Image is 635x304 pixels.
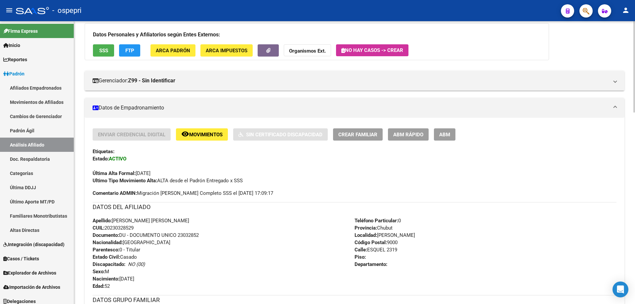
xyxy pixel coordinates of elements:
span: Importación de Archivos [3,283,60,291]
span: 0 - Titular [93,247,140,253]
strong: Última Alta Formal: [93,170,136,176]
button: Sin Certificado Discapacidad [233,128,328,141]
strong: Nacimiento: [93,276,119,282]
strong: Organismos Ext. [289,48,326,54]
span: Chubut [355,225,393,231]
button: Crear Familiar [333,128,383,141]
strong: Estado Civil: [93,254,120,260]
span: 0 [355,218,401,224]
button: ARCA Padrón [150,44,195,57]
strong: Calle: [355,247,367,253]
span: FTP [125,48,134,54]
mat-icon: person [622,6,630,14]
strong: Documento: [93,232,119,238]
button: Enviar Credencial Digital [93,128,171,141]
span: No hay casos -> Crear [341,47,403,53]
span: Crear Familiar [338,132,377,138]
strong: Localidad: [355,232,377,238]
i: NO (00) [128,261,145,267]
strong: Estado: [93,156,109,162]
span: M [93,269,109,275]
span: - ospepri [52,3,81,18]
span: Integración (discapacidad) [3,241,64,248]
span: Migración [PERSON_NAME] Completo SSS el [DATE] 17:09:17 [93,190,273,197]
button: Organismos Ext. [284,44,331,57]
button: SSS [93,44,114,57]
strong: Edad: [93,283,105,289]
strong: Provincia: [355,225,377,231]
button: FTP [119,44,140,57]
span: Movimientos [189,132,223,138]
strong: Z99 - Sin Identificar [128,77,175,84]
strong: Parentesco: [93,247,119,253]
span: ABM [439,132,450,138]
strong: Comentario ADMIN: [93,190,137,196]
span: Padrón [3,70,24,77]
span: ARCA Impuestos [206,48,247,54]
span: ARCA Padrón [156,48,190,54]
span: ALTA desde el Padrón Entregado x SSS [93,178,243,184]
mat-panel-title: Gerenciador: [93,77,609,84]
span: Firma Express [3,27,38,35]
mat-expansion-panel-header: Gerenciador:Z99 - Sin Identificar [85,71,624,91]
span: Sin Certificado Discapacidad [246,132,322,138]
span: Reportes [3,56,27,63]
span: [DATE] [93,170,150,176]
strong: Apellido: [93,218,112,224]
strong: Sexo: [93,269,105,275]
button: No hay casos -> Crear [336,44,408,56]
span: ESQUEL 2319 [355,247,397,253]
strong: Nacionalidad: [93,239,123,245]
button: ARCA Impuestos [200,44,253,57]
strong: Teléfono Particular: [355,218,398,224]
mat-expansion-panel-header: Datos de Empadronamiento [85,98,624,118]
span: 9000 [355,239,398,245]
span: ABM Rápido [393,132,423,138]
span: Inicio [3,42,20,49]
strong: ACTIVO [109,156,126,162]
strong: Departamento: [355,261,387,267]
span: Explorador de Archivos [3,269,56,277]
span: [PERSON_NAME] [PERSON_NAME] [93,218,189,224]
button: ABM [434,128,455,141]
button: Movimientos [176,128,228,141]
button: ABM Rápido [388,128,429,141]
span: [PERSON_NAME] [355,232,415,238]
span: [DATE] [93,276,134,282]
span: 20230328529 [93,225,134,231]
mat-icon: remove_red_eye [181,130,189,138]
strong: CUIL: [93,225,105,231]
strong: Código Postal: [355,239,387,245]
span: 52 [93,283,110,289]
strong: Etiquetas: [93,149,114,154]
strong: Piso: [355,254,366,260]
strong: Ultimo Tipo Movimiento Alta: [93,178,157,184]
h3: DATOS DEL AFILIADO [93,202,616,212]
strong: Discapacitado: [93,261,125,267]
span: DU - DOCUMENTO UNICO 23032852 [93,232,199,238]
span: Enviar Credencial Digital [98,132,165,138]
h3: Datos Personales y Afiliatorios según Entes Externos: [93,30,541,39]
mat-panel-title: Datos de Empadronamiento [93,104,609,111]
span: SSS [99,48,108,54]
span: Casado [93,254,137,260]
mat-icon: menu [5,6,13,14]
div: Open Intercom Messenger [613,282,628,297]
span: Casos / Tickets [3,255,39,262]
span: [GEOGRAPHIC_DATA] [93,239,170,245]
